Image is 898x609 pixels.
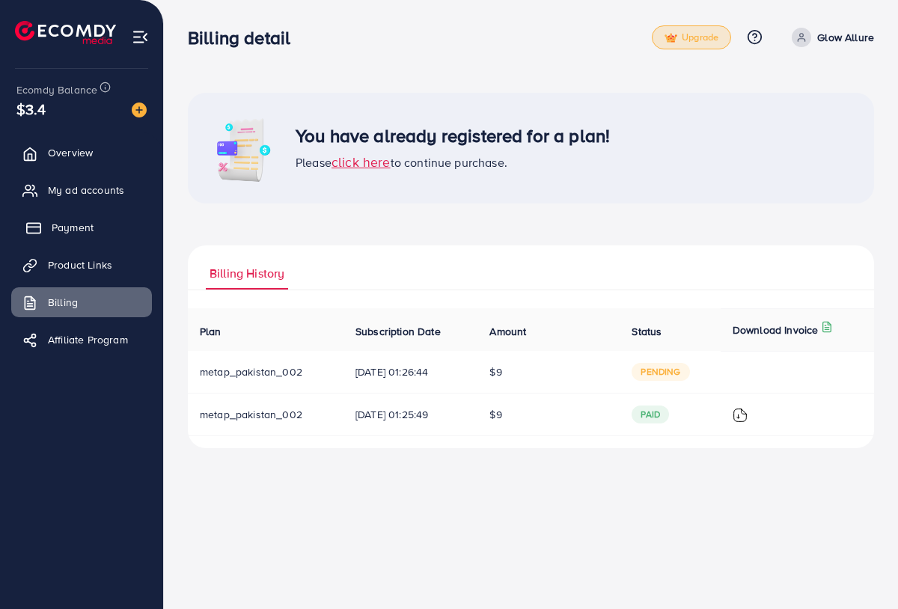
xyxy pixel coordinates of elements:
[11,138,152,168] a: Overview
[210,265,284,282] span: Billing History
[48,183,124,198] span: My ad accounts
[52,220,94,235] span: Payment
[355,324,441,339] span: Subscription Date
[15,21,116,44] img: logo
[132,102,147,117] img: image
[11,212,152,242] a: Payment
[632,406,669,423] span: paid
[355,364,465,379] span: [DATE] 01:26:44
[11,325,152,355] a: Affiliate Program
[489,407,501,422] span: $9
[16,98,46,120] span: $3.4
[817,28,874,46] p: Glow Allure
[200,407,302,422] span: metap_pakistan_002
[188,27,302,49] h3: Billing detail
[48,332,128,347] span: Affiliate Program
[16,82,97,97] span: Ecomdy Balance
[834,542,887,598] iframe: Chat
[11,175,152,205] a: My ad accounts
[632,324,662,339] span: Status
[632,363,689,381] span: pending
[206,111,281,186] img: image
[332,153,391,171] span: click here
[296,153,610,172] div: Please to continue purchase.
[786,28,874,47] a: Glow Allure
[11,287,152,317] a: Billing
[665,32,718,43] span: Upgrade
[665,33,677,43] img: tick
[733,321,819,339] p: Download Invoice
[48,257,112,272] span: Product Links
[733,408,748,423] img: ic-download-invoice.1f3c1b55.svg
[652,25,731,49] a: tickUpgrade
[489,364,501,379] span: $9
[48,295,78,310] span: Billing
[11,250,152,280] a: Product Links
[200,364,302,379] span: metap_pakistan_002
[48,145,93,160] span: Overview
[132,28,149,46] img: menu
[489,324,526,339] span: Amount
[355,407,465,422] span: [DATE] 01:25:49
[200,324,222,339] span: Plan
[296,125,610,147] h3: You have already registered for a plan!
